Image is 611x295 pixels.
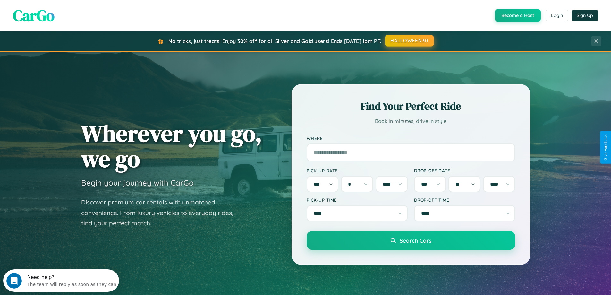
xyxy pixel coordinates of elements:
[24,5,113,11] div: Need help?
[307,231,515,250] button: Search Cars
[3,269,119,292] iframe: Intercom live chat discovery launcher
[24,11,113,17] div: The team will reply as soon as they can
[385,35,434,47] button: HALLOWEEN30
[81,121,262,171] h1: Wherever you go, we go
[307,168,408,173] label: Pick-up Date
[400,237,431,244] span: Search Cars
[81,178,194,187] h3: Begin your journey with CarGo
[3,3,119,20] div: Open Intercom Messenger
[307,99,515,113] h2: Find Your Perfect Ride
[13,5,55,26] span: CarGo
[6,273,22,289] iframe: Intercom live chat
[603,134,608,161] div: Give Feedback
[546,10,568,21] button: Login
[307,197,408,203] label: Pick-up Time
[81,197,242,229] p: Discover premium car rentals with unmatched convenience. From luxury vehicles to everyday rides, ...
[414,197,515,203] label: Drop-off Time
[495,9,541,22] button: Become a Host
[168,38,381,44] span: No tricks, just treats! Enjoy 30% off for all Silver and Gold users! Ends [DATE] 1pm PT.
[414,168,515,173] label: Drop-off Date
[307,135,515,141] label: Where
[307,117,515,126] p: Book in minutes, drive in style
[572,10,598,21] button: Sign Up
